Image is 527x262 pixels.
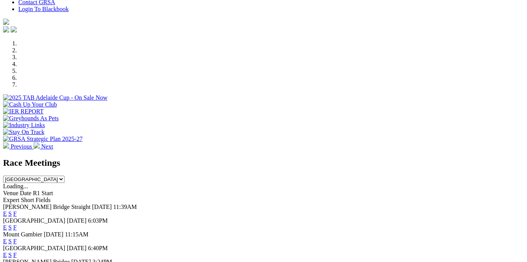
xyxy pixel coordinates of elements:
[3,94,108,101] img: 2025 TAB Adelaide Cup - On Sale Now
[3,26,9,32] img: facebook.svg
[8,238,12,244] a: S
[3,122,45,129] img: Industry Links
[3,183,28,189] span: Loading...
[8,210,12,217] a: S
[113,204,137,210] span: 11:39AM
[3,142,9,149] img: chevron-left-pager-white.svg
[3,136,82,142] img: GRSA Strategic Plan 2025-27
[3,115,59,122] img: Greyhounds As Pets
[88,217,108,224] span: 6:03PM
[20,190,31,196] span: Date
[34,142,40,149] img: chevron-right-pager-white.svg
[3,217,65,224] span: [GEOGRAPHIC_DATA]
[21,197,34,203] span: Short
[41,143,53,150] span: Next
[8,224,12,231] a: S
[11,143,32,150] span: Previous
[13,252,17,258] a: F
[3,158,524,168] h2: Race Meetings
[3,238,7,244] a: E
[3,143,34,150] a: Previous
[35,197,50,203] span: Fields
[34,143,53,150] a: Next
[92,204,112,210] span: [DATE]
[3,224,7,231] a: E
[8,252,12,258] a: S
[11,26,17,32] img: twitter.svg
[3,245,65,251] span: [GEOGRAPHIC_DATA]
[3,108,44,115] img: IER REPORT
[3,129,44,136] img: Stay On Track
[3,204,90,210] span: [PERSON_NAME] Bridge Straight
[3,252,7,258] a: E
[18,6,69,12] a: Login To Blackbook
[33,190,53,196] span: R1 Start
[67,217,87,224] span: [DATE]
[44,231,64,238] span: [DATE]
[13,210,17,217] a: F
[13,238,17,244] a: F
[3,19,9,25] img: logo-grsa-white.png
[13,224,17,231] a: F
[3,197,19,203] span: Expert
[3,231,42,238] span: Mount Gambier
[3,210,7,217] a: E
[88,245,108,251] span: 6:40PM
[67,245,87,251] span: [DATE]
[65,231,89,238] span: 11:15AM
[3,190,18,196] span: Venue
[3,101,57,108] img: Cash Up Your Club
